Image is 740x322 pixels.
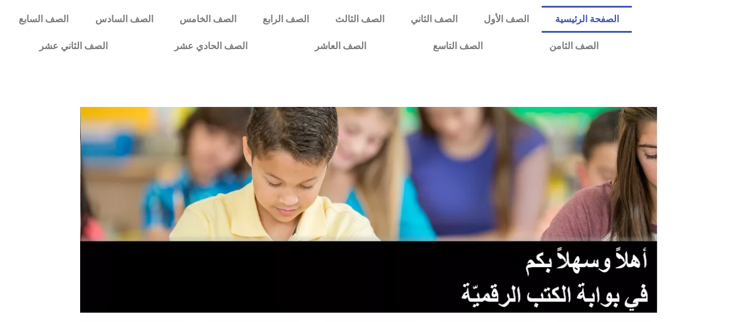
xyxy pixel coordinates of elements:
a: الصف السابع [6,6,82,33]
a: الصف التاسع [400,33,516,60]
a: الصف الثاني [397,6,470,33]
a: الصف الخامس [166,6,249,33]
a: الصف السادس [82,6,166,33]
a: الصف الثامن [516,33,632,60]
a: الصف الأول [470,6,542,33]
a: الصفحة الرئيسية [542,6,632,33]
a: الصف الرابع [249,6,322,33]
a: الصف الثالث [322,6,397,33]
a: الصف الثاني عشر [6,33,141,60]
a: الصف الحادي عشر [141,33,281,60]
a: الصف العاشر [281,33,400,60]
